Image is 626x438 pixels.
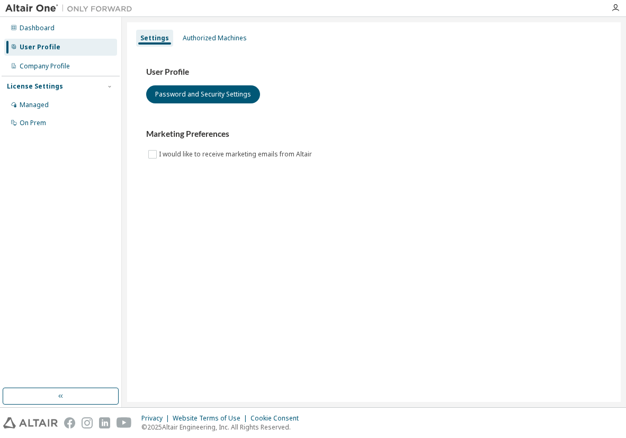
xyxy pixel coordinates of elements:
[82,417,93,428] img: instagram.svg
[5,3,138,14] img: Altair One
[20,119,46,127] div: On Prem
[140,34,169,42] div: Settings
[64,417,75,428] img: facebook.svg
[99,417,110,428] img: linkedin.svg
[173,414,251,423] div: Website Terms of Use
[183,34,247,42] div: Authorized Machines
[141,423,305,432] p: © 2025 Altair Engineering, Inc. All Rights Reserved.
[159,148,314,161] label: I would like to receive marketing emails from Altair
[251,414,305,423] div: Cookie Consent
[141,414,173,423] div: Privacy
[146,129,602,139] h3: Marketing Preferences
[146,67,602,77] h3: User Profile
[117,417,132,428] img: youtube.svg
[20,101,49,109] div: Managed
[7,82,63,91] div: License Settings
[20,62,70,71] div: Company Profile
[146,85,260,103] button: Password and Security Settings
[20,24,55,32] div: Dashboard
[3,417,58,428] img: altair_logo.svg
[20,43,60,51] div: User Profile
